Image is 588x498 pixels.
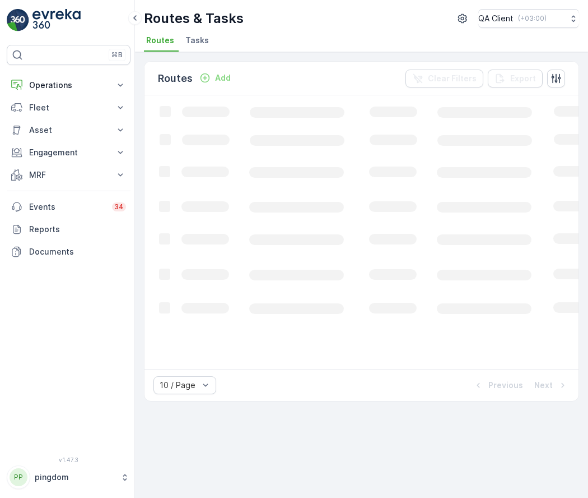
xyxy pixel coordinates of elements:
p: 34 [114,202,124,211]
a: Events34 [7,196,130,218]
p: MRF [29,169,108,181]
a: Documents [7,241,130,263]
span: Routes [146,35,174,46]
p: pingdom [35,472,115,483]
p: Export [510,73,536,84]
p: Previous [488,380,523,391]
p: Events [29,201,105,213]
p: ( +03:00 ) [518,14,547,23]
p: ⌘B [111,50,123,59]
p: Add [215,72,231,84]
button: Next [533,379,570,392]
p: Routes & Tasks [144,10,244,27]
a: Reports [7,218,130,241]
button: PPpingdom [7,465,130,489]
p: Clear Filters [428,73,477,84]
button: Operations [7,74,130,96]
p: Routes [158,71,193,86]
p: Reports [29,224,126,235]
div: PP [10,468,27,486]
button: Fleet [7,96,130,119]
p: Operations [29,80,108,91]
button: Clear Filters [405,70,483,87]
span: Tasks [185,35,209,46]
p: Asset [29,125,108,136]
button: QA Client(+03:00) [478,9,579,28]
button: Export [488,70,543,87]
button: Asset [7,119,130,141]
p: QA Client [478,13,514,24]
img: logo_light-DOdMpM7g.png [32,9,81,31]
p: Fleet [29,102,108,113]
p: Engagement [29,147,108,158]
button: MRF [7,164,130,186]
p: Next [534,380,553,391]
button: Previous [472,379,524,392]
span: v 1.47.3 [7,457,130,463]
img: logo [7,9,29,31]
p: Documents [29,246,126,257]
button: Add [195,71,235,85]
button: Engagement [7,141,130,164]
